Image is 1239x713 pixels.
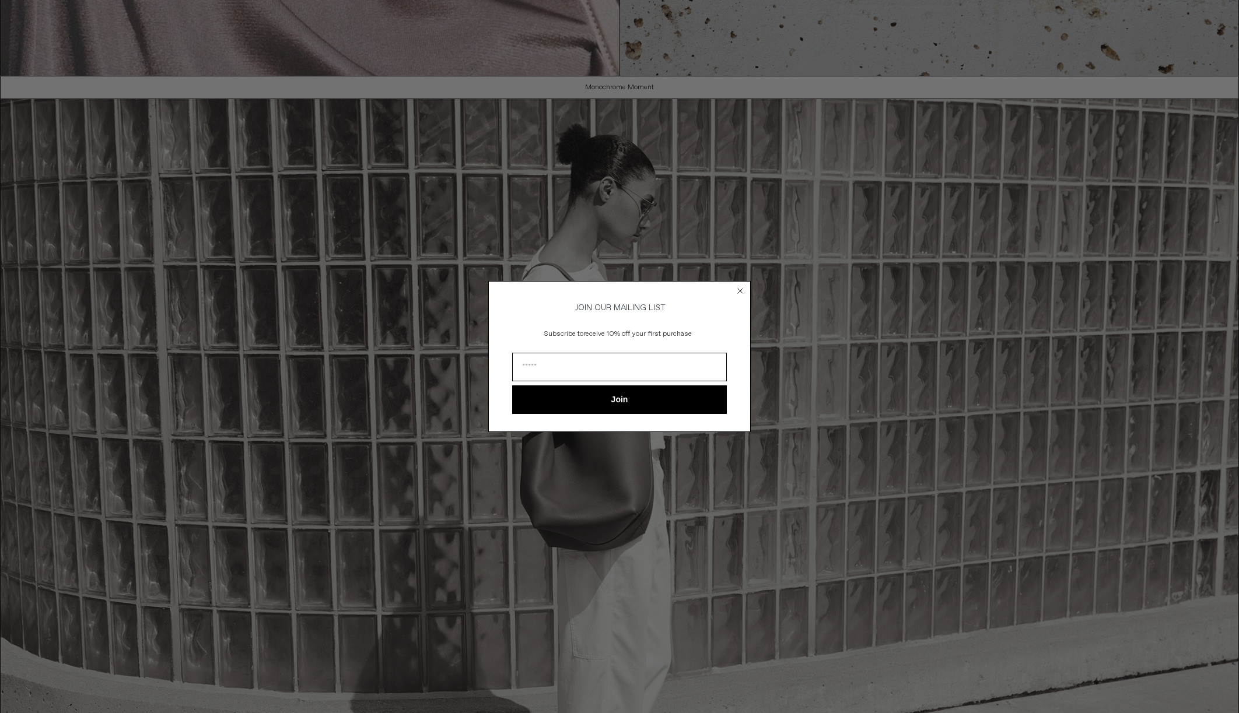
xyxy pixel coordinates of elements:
[544,329,583,339] span: Subscribe to
[512,353,727,381] input: Email
[573,303,666,313] span: JOIN OUR MAILING LIST
[512,385,727,414] button: Join
[583,329,692,339] span: receive 10% off your first purchase
[734,285,746,297] button: Close dialog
